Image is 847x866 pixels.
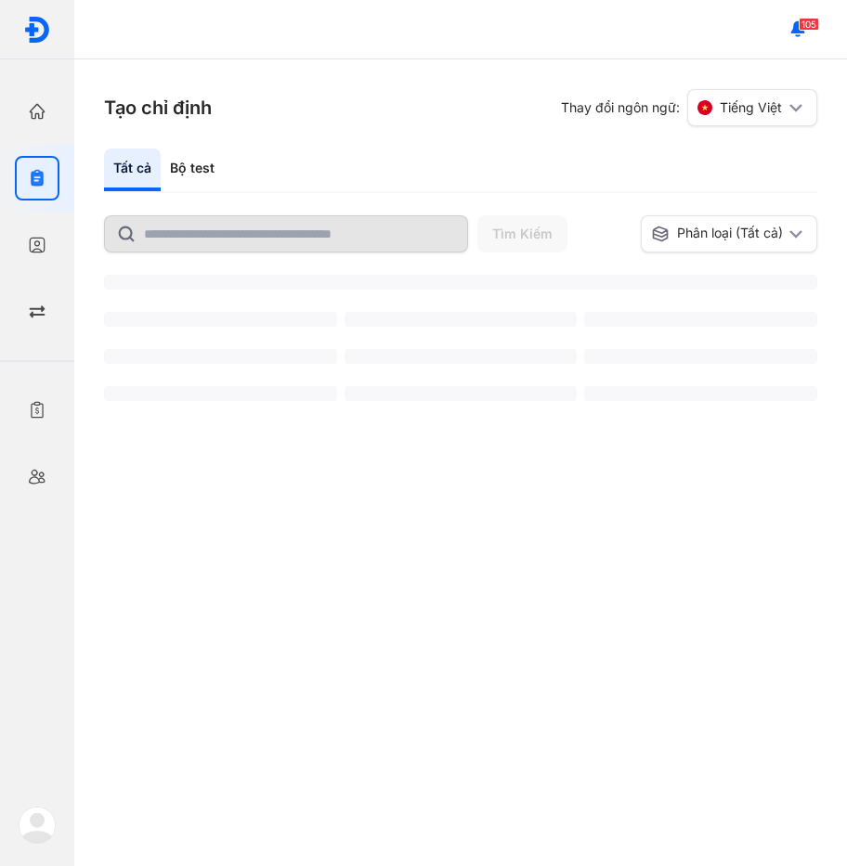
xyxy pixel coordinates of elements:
div: Bộ test [161,149,224,191]
img: logo [19,807,56,844]
span: ‌ [104,312,337,327]
span: ‌ [584,349,817,364]
span: ‌ [104,349,337,364]
span: 105 [799,18,819,31]
span: ‌ [345,386,578,401]
span: ‌ [584,386,817,401]
span: ‌ [104,386,337,401]
span: ‌ [104,275,817,290]
img: logo [23,16,51,44]
button: Tìm Kiếm [477,215,567,252]
span: ‌ [345,349,578,364]
div: Tất cả [104,149,161,191]
h3: Tạo chỉ định [104,95,212,121]
span: ‌ [584,312,817,327]
div: Thay đổi ngôn ngữ: [561,89,817,126]
span: ‌ [345,312,578,327]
